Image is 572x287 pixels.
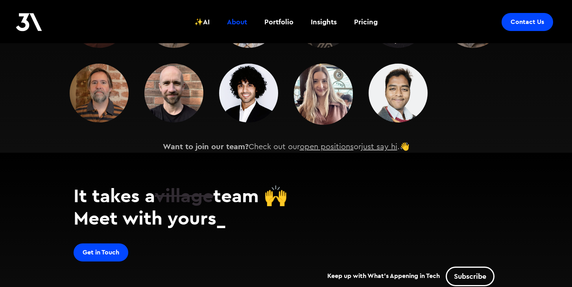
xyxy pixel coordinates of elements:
a: About [222,7,252,37]
a: Subscribe [446,267,495,286]
div: Portfolio [264,17,293,27]
div: About [227,17,247,27]
div: Insights [311,17,337,27]
a: just say hi [361,143,397,151]
a: Insights [306,7,341,37]
a: Pricing [349,7,382,37]
h2: Meet with yours_ [74,207,498,229]
h2: It takes a team 🙌 [74,184,498,207]
div: Pricing [354,17,378,27]
a: ✨AI [190,7,214,37]
div: Keep up with What's Appening in Tech [327,267,498,286]
a: Portfolio [260,7,298,37]
div: ✨AI [194,17,210,27]
a: Get in Touch [74,243,128,261]
div: Get in Touch [83,249,119,256]
span: village [155,183,213,207]
div: Contact Us [511,18,544,26]
a: open positions [300,143,354,151]
strong: Want to join our team? [163,141,249,152]
a: Contact Us [502,13,553,31]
